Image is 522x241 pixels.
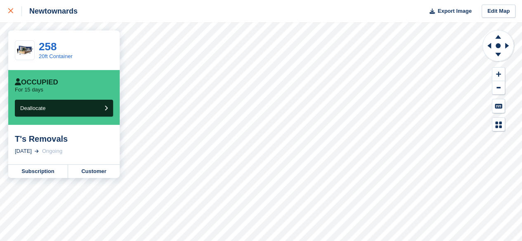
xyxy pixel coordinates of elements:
a: Customer [68,165,120,178]
img: arrow-right-light-icn-cde0832a797a2874e46488d9cf13f60e5c3a73dbe684e267c42b8395dfbc2abf.svg [35,150,39,153]
div: T's Removals [15,134,113,144]
a: Subscription [8,165,68,178]
button: Zoom In [492,68,505,81]
img: 20-ft-container.jpg [15,43,34,58]
button: Map Legend [492,118,505,131]
button: Keyboard Shortcuts [492,99,505,113]
a: Edit Map [482,5,515,18]
div: Newtownards [22,6,78,16]
button: Zoom Out [492,81,505,95]
a: 258 [39,40,57,53]
div: Ongoing [42,147,62,155]
p: For 15 days [15,87,43,93]
span: Export Image [437,7,471,15]
div: [DATE] [15,147,32,155]
span: Deallocate [20,105,45,111]
button: Export Image [425,5,472,18]
a: 20ft Container [39,53,73,59]
button: Deallocate [15,100,113,117]
div: Occupied [15,78,58,87]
